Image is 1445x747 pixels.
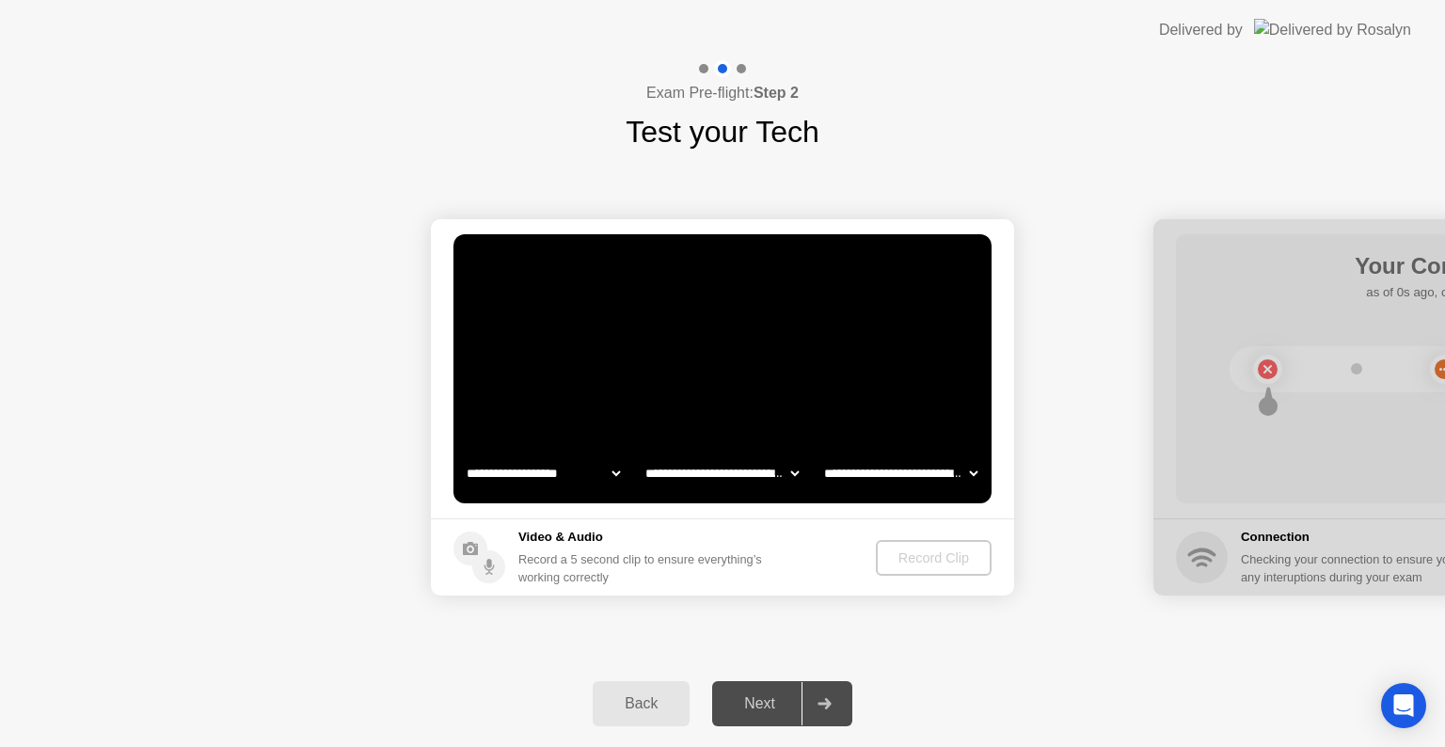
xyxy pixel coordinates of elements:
[646,82,799,104] h4: Exam Pre-flight:
[1159,19,1243,41] div: Delivered by
[1381,683,1426,728] div: Open Intercom Messenger
[518,528,770,547] h5: Video & Audio
[718,695,802,712] div: Next
[598,695,684,712] div: Back
[518,550,770,586] div: Record a 5 second clip to ensure everything’s working correctly
[1254,19,1411,40] img: Delivered by Rosalyn
[820,454,981,492] select: Available microphones
[754,85,799,101] b: Step 2
[883,550,984,565] div: Record Clip
[642,454,802,492] select: Available speakers
[876,540,992,576] button: Record Clip
[626,109,819,154] h1: Test your Tech
[463,454,624,492] select: Available cameras
[593,681,690,726] button: Back
[712,681,852,726] button: Next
